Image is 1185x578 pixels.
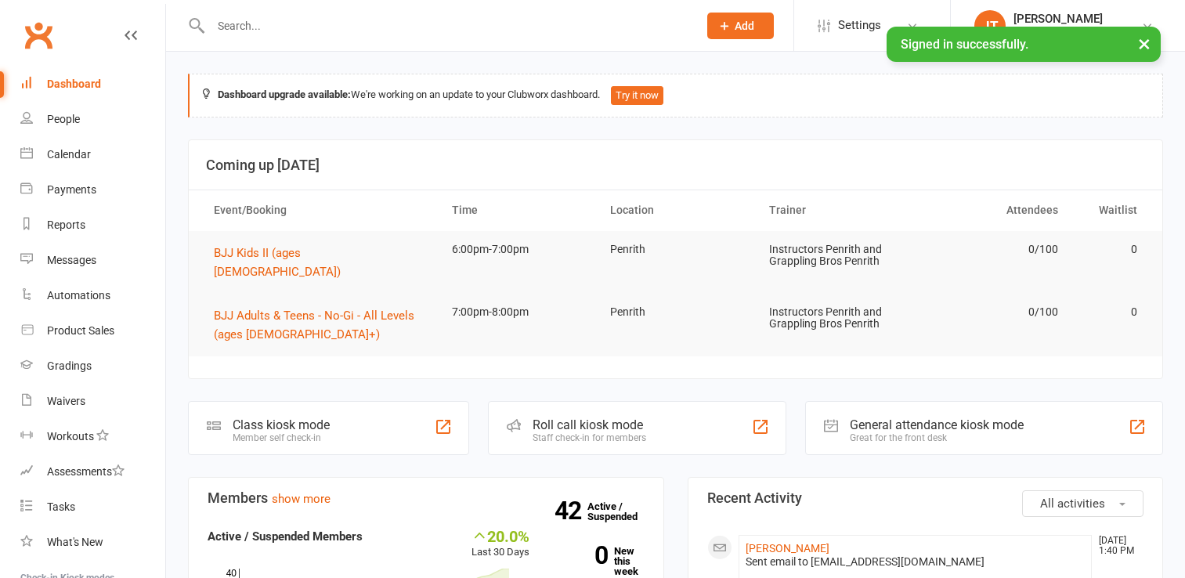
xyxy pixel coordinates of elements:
div: Messages [47,254,96,266]
div: [PERSON_NAME] [1013,12,1124,26]
span: Add [735,20,754,32]
a: Automations [20,278,165,313]
td: 7:00pm-8:00pm [438,294,597,331]
span: BJJ Kids II (ages [DEMOGRAPHIC_DATA]) [214,246,341,279]
a: What's New [20,525,165,560]
h3: Members [208,490,645,506]
div: Great for the front desk [850,432,1024,443]
div: Waivers [47,395,85,407]
h3: Coming up [DATE] [206,157,1145,173]
h3: Recent Activity [707,490,1144,506]
div: Last 30 Days [471,527,529,561]
th: Attendees [913,190,1072,230]
a: 42Active / Suspended [587,489,656,533]
a: Gradings [20,349,165,384]
a: 0New this week [553,546,645,576]
td: 0 [1072,294,1151,331]
a: Workouts [20,419,165,454]
a: Calendar [20,137,165,172]
div: Gradings [47,359,92,372]
div: Grappling Bros Penrith [1013,26,1124,40]
div: Class kiosk mode [233,417,330,432]
div: Product Sales [47,324,114,337]
div: General attendance kiosk mode [850,417,1024,432]
button: × [1130,27,1158,60]
div: People [47,113,80,125]
strong: 0 [553,544,608,567]
input: Search... [206,15,687,37]
span: All activities [1040,497,1105,511]
div: Assessments [47,465,125,478]
button: Try it now [611,86,663,105]
td: Instructors Penrith and Grappling Bros Penrith [755,231,914,280]
div: Staff check-in for members [533,432,646,443]
div: We're working on an update to your Clubworx dashboard. [188,74,1163,117]
a: Product Sales [20,313,165,349]
span: BJJ Adults & Teens - No-Gi - All Levels (ages [DEMOGRAPHIC_DATA]+) [214,309,414,341]
td: 0 [1072,231,1151,268]
div: 20.0% [471,527,529,544]
div: What's New [47,536,103,548]
td: Penrith [596,294,755,331]
th: Event/Booking [200,190,438,230]
div: Workouts [47,430,94,443]
button: BJJ Adults & Teens - No-Gi - All Levels (ages [DEMOGRAPHIC_DATA]+) [214,306,424,344]
span: Signed in successfully. [901,37,1028,52]
th: Trainer [755,190,914,230]
time: [DATE] 1:40 PM [1091,536,1143,556]
td: Penrith [596,231,755,268]
a: People [20,102,165,137]
div: JT [974,10,1006,42]
td: Instructors Penrith and Grappling Bros Penrith [755,294,914,343]
a: Waivers [20,384,165,419]
span: Settings [838,8,881,43]
a: Tasks [20,489,165,525]
div: Member self check-in [233,432,330,443]
div: Roll call kiosk mode [533,417,646,432]
a: show more [272,492,331,506]
a: Payments [20,172,165,208]
a: Messages [20,243,165,278]
span: Sent email to [EMAIL_ADDRESS][DOMAIN_NAME] [746,555,984,568]
th: Time [438,190,597,230]
strong: 42 [555,499,587,522]
strong: Active / Suspended Members [208,529,363,544]
strong: Dashboard upgrade available: [218,89,351,100]
button: Add [707,13,774,39]
a: Dashboard [20,67,165,102]
button: All activities [1022,490,1143,517]
button: BJJ Kids II (ages [DEMOGRAPHIC_DATA]) [214,244,424,281]
td: 0/100 [913,231,1072,268]
td: 0/100 [913,294,1072,331]
th: Waitlist [1072,190,1151,230]
div: Calendar [47,148,91,161]
div: Payments [47,183,96,196]
th: Location [596,190,755,230]
div: Reports [47,219,85,231]
a: Reports [20,208,165,243]
div: Automations [47,289,110,302]
div: Dashboard [47,78,101,90]
div: Tasks [47,500,75,513]
a: Assessments [20,454,165,489]
td: 6:00pm-7:00pm [438,231,597,268]
a: Clubworx [19,16,58,55]
a: [PERSON_NAME] [746,542,829,555]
